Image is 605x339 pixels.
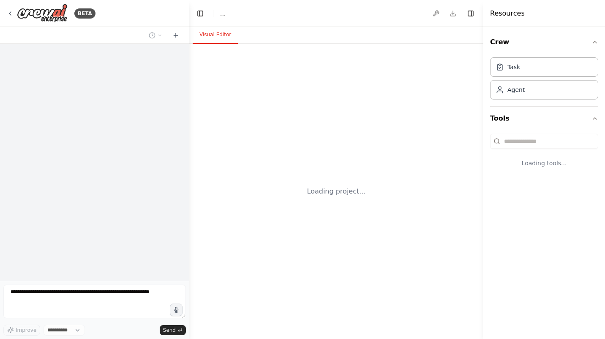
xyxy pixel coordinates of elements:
h4: Resources [490,8,525,19]
button: Click to speak your automation idea [170,304,183,316]
div: Loading tools... [490,152,598,174]
button: Hide left sidebar [194,8,206,19]
span: ... [220,9,226,18]
div: BETA [74,8,95,19]
div: Crew [490,54,598,106]
nav: breadcrumb [220,9,226,18]
button: Hide right sidebar [465,8,477,19]
button: Send [160,325,186,335]
span: Improve [16,327,36,334]
button: Tools [490,107,598,130]
button: Crew [490,30,598,54]
button: Switch to previous chat [145,30,166,40]
button: Visual Editor [193,26,238,44]
img: Logo [17,4,68,23]
button: Improve [3,325,40,336]
span: Send [163,327,176,334]
div: Agent [507,86,525,94]
div: Task [507,63,520,71]
div: Loading project... [307,186,366,196]
div: Tools [490,130,598,181]
button: Start a new chat [169,30,183,40]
